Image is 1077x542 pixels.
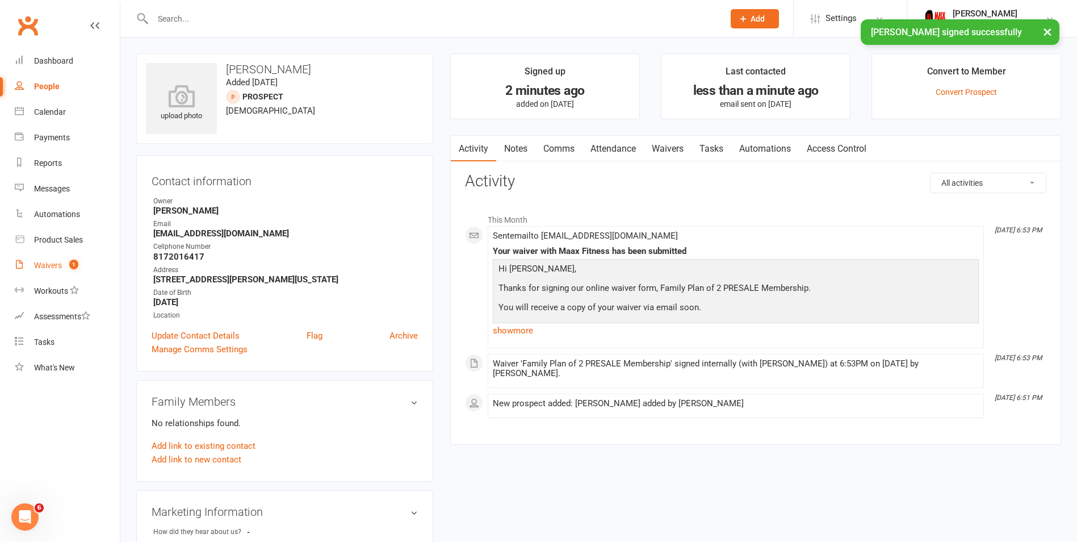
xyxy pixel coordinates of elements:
[995,226,1042,234] i: [DATE] 6:53 PM
[465,208,1046,226] li: This Month
[11,503,39,531] iframe: Intercom live chat
[149,11,716,27] input: Search...
[34,159,62,168] div: Reports
[389,329,418,343] a: Archive
[153,297,418,307] strong: [DATE]
[582,136,644,162] a: Attendance
[153,241,418,252] div: Cellphone Number
[34,184,70,193] div: Messages
[34,261,62,270] div: Waivers
[451,136,496,162] a: Activity
[146,63,424,76] h3: [PERSON_NAME]
[535,136,582,162] a: Comms
[493,231,678,241] span: Sent email to [EMAIL_ADDRESS][DOMAIN_NAME]
[14,11,42,40] a: Clubworx
[465,173,1046,190] h3: Activity
[861,19,1059,45] div: [PERSON_NAME] signed successfully
[493,359,979,378] div: Waiver 'Family Plan of 2 PRESALE Membership' signed internally (with [PERSON_NAME]) at 6:53PM on ...
[152,395,418,408] h3: Family Members
[146,85,217,122] div: upload photo
[15,125,120,151] a: Payments
[153,287,418,298] div: Date of Birth
[153,310,418,321] div: Location
[34,133,70,142] div: Payments
[307,329,322,343] a: Flag
[672,99,840,109] p: email sent on [DATE]
[496,262,976,278] p: Hi [PERSON_NAME],
[15,227,120,253] a: Product Sales
[493,323,979,339] a: show more
[34,210,80,219] div: Automations
[153,219,418,230] div: Email
[153,527,247,537] div: How did they hear about us?
[15,253,120,278] a: Waivers 1
[153,274,418,285] strong: [STREET_ADDRESS][PERSON_NAME][US_STATE]
[152,506,418,518] h3: Marketing Information
[153,206,418,216] strong: [PERSON_NAME]
[152,439,255,453] a: Add link to existing contact
[152,453,241,466] a: Add link to new contact
[152,170,418,187] h3: Contact information
[34,107,66,116] div: Calendar
[152,343,248,356] a: Manage Comms Settings
[69,260,78,269] span: 1
[15,48,120,74] a: Dashboard
[692,136,731,162] a: Tasks
[152,416,418,430] p: No relationships found.
[15,304,120,330] a: Assessments
[726,64,786,85] div: Last contacted
[34,235,83,244] div: Product Sales
[34,286,68,295] div: Workouts
[731,136,799,162] a: Automations
[15,330,120,355] a: Tasks
[924,7,947,30] img: thumb_image1759205071.png
[15,202,120,227] a: Automations
[496,301,976,317] p: You will receive a copy of your waiver via email soon.
[461,99,629,109] p: added on [DATE]
[153,228,418,239] strong: [EMAIL_ADDRESS][DOMAIN_NAME]
[153,252,418,262] strong: 8172016417
[493,399,979,408] div: New prospect added: [PERSON_NAME] added by [PERSON_NAME]
[953,19,1017,29] div: Maax Fitness
[525,64,565,85] div: Signed up
[34,363,75,372] div: What's New
[242,92,283,101] snap: prospect
[226,106,315,116] span: [DEMOGRAPHIC_DATA]
[461,85,629,97] div: 2 minutes ago
[152,329,240,343] a: Update Contact Details
[34,82,60,91] div: People
[35,503,44,512] span: 6
[496,320,976,350] p: Kind regards, Maax Fitness
[34,56,73,65] div: Dashboard
[751,14,765,23] span: Add
[799,136,874,162] a: Access Control
[496,281,976,298] p: Thanks for signing our online waiver form, Family Plan of 2 PRESALE Membership.
[936,87,997,97] a: Convert Prospect
[34,312,90,321] div: Assessments
[153,196,418,207] div: Owner
[15,74,120,99] a: People
[34,337,55,347] div: Tasks
[493,247,979,256] div: Your waiver with Maax Fitness has been submitted
[15,99,120,125] a: Calendar
[15,151,120,176] a: Reports
[247,528,312,536] strong: -
[15,176,120,202] a: Messages
[153,265,418,276] div: Address
[995,394,1042,402] i: [DATE] 6:51 PM
[672,85,840,97] div: less than a minute ago
[15,355,120,381] a: What's New
[953,9,1017,19] div: [PERSON_NAME]
[825,6,857,31] span: Settings
[15,278,120,304] a: Workouts
[496,136,535,162] a: Notes
[995,354,1042,362] i: [DATE] 6:53 PM
[1037,19,1058,44] button: ×
[731,9,779,28] button: Add
[644,136,692,162] a: Waivers
[226,77,278,87] time: Added [DATE]
[927,64,1006,85] div: Convert to Member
